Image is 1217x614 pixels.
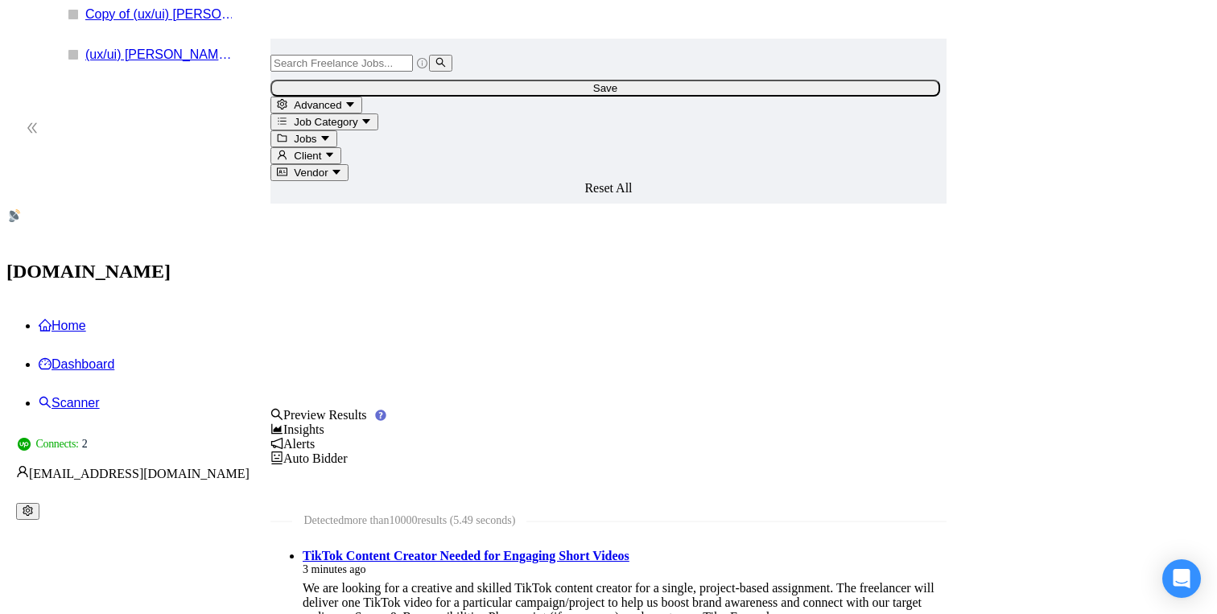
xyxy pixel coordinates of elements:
span: setting [23,505,33,516]
span: dashboard [39,357,52,370]
button: setting [16,503,39,520]
span: search [435,57,446,68]
span: caret-down [324,150,335,160]
span: Advanced [294,99,341,111]
span: Client [294,150,321,162]
div: Open Intercom Messenger [1162,559,1201,598]
a: setting [16,504,39,517]
span: bars [277,116,287,126]
span: Vendor [294,167,328,179]
span: Job Category [294,116,357,128]
span: Connects: [35,435,78,453]
span: caret-down [331,167,341,177]
div: 3 minutes ago [303,563,947,576]
input: Search Freelance Jobs... [270,55,413,72]
img: logo [8,209,21,222]
button: idcardVendorcaret-down [270,164,349,181]
span: robot [270,451,283,464]
span: 2 [82,435,88,453]
a: Copy of (ux/ui) [PERSON_NAME] [85,7,238,22]
span: Save [593,82,617,94]
span: notification [270,437,283,450]
span: Home [52,319,86,332]
a: searchScanner [39,396,100,410]
span: double-left [24,122,40,138]
a: dashboardDashboard [39,357,114,371]
span: Scanner [52,396,100,410]
span: Alerts [270,437,315,451]
span: Preview Results [270,408,382,422]
a: homeHome [39,319,86,332]
span: Detected more than 10000 results (5.49 seconds) [292,512,526,530]
span: setting [277,99,287,109]
li: Home [39,307,1211,345]
span: info-circle [417,58,427,68]
span: user [277,150,287,160]
li: Scanner [39,384,1211,422]
div: Tooltip anchor [373,408,388,422]
a: (ux/ui) [PERSON_NAME] - creative category [85,47,238,62]
a: Reset All [584,181,632,196]
span: caret-down [361,116,371,126]
button: search [429,55,452,72]
a: TikTok Content Creator Needed for Engaging Short Videos [303,549,629,562]
button: settingAdvancedcaret-down [270,97,362,113]
span: home [39,319,52,332]
span: caret-down [320,133,330,143]
span: user [16,465,29,478]
span: search [39,396,52,409]
button: barsJob Categorycaret-down [270,113,378,130]
button: folderJobscaret-down [270,130,337,147]
h1: [DOMAIN_NAME] [6,252,1211,291]
span: caret-down [344,99,355,109]
span: Auto Bidder [270,451,348,465]
span: Insights [270,422,324,436]
button: Save [270,80,940,97]
span: idcard [277,167,287,177]
li: Dashboard [39,345,1211,384]
img: upwork-logo.png [18,438,31,451]
span: Dashboard [52,357,114,371]
span: search [270,408,283,421]
span: Jobs [294,133,316,145]
span: area-chart [270,422,283,435]
button: userClientcaret-down [270,147,341,164]
span: folder [277,133,287,143]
